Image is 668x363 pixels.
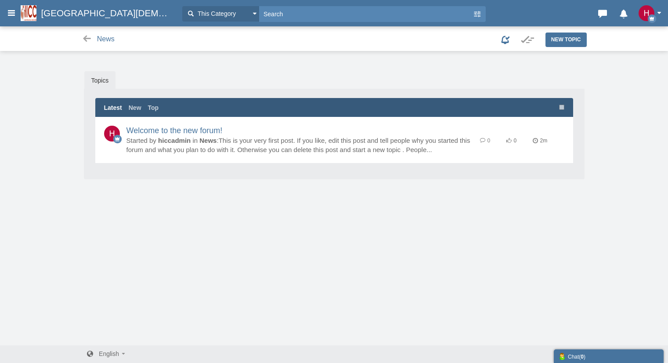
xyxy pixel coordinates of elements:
[487,138,491,144] span: 0
[129,103,141,112] a: New
[99,350,119,357] span: English
[533,138,548,144] time: 2m
[182,6,259,22] button: This Category
[195,9,236,18] span: This Category
[158,137,191,144] a: hiccadmin
[97,35,115,43] span: News
[126,126,223,135] a: Welcome to the new forum!
[581,354,584,360] strong: 0
[104,126,120,142] img: uJ4AAAAGSURBVAMATvSSPBN8C3MAAAAASUVORK5CYII=
[639,5,654,21] img: uJ4AAAAGSURBVAMATvSSPBN8C3MAAAAASUVORK5CYII=
[259,6,473,22] input: Search
[545,33,587,47] a: New Topic
[148,103,159,112] a: Top
[551,36,581,43] span: New Topic
[41,8,178,18] span: [GEOGRAPHIC_DATA][DEMOGRAPHIC_DATA] Community Forum
[579,354,585,360] span: ( )
[514,138,517,144] span: 0
[21,5,41,21] img: hicclogofav-300x300.png
[84,71,116,90] a: Topics
[104,103,122,112] a: Latest
[558,352,659,361] div: Chat
[199,137,217,144] a: News
[21,5,178,21] a: [GEOGRAPHIC_DATA][DEMOGRAPHIC_DATA] Community Forum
